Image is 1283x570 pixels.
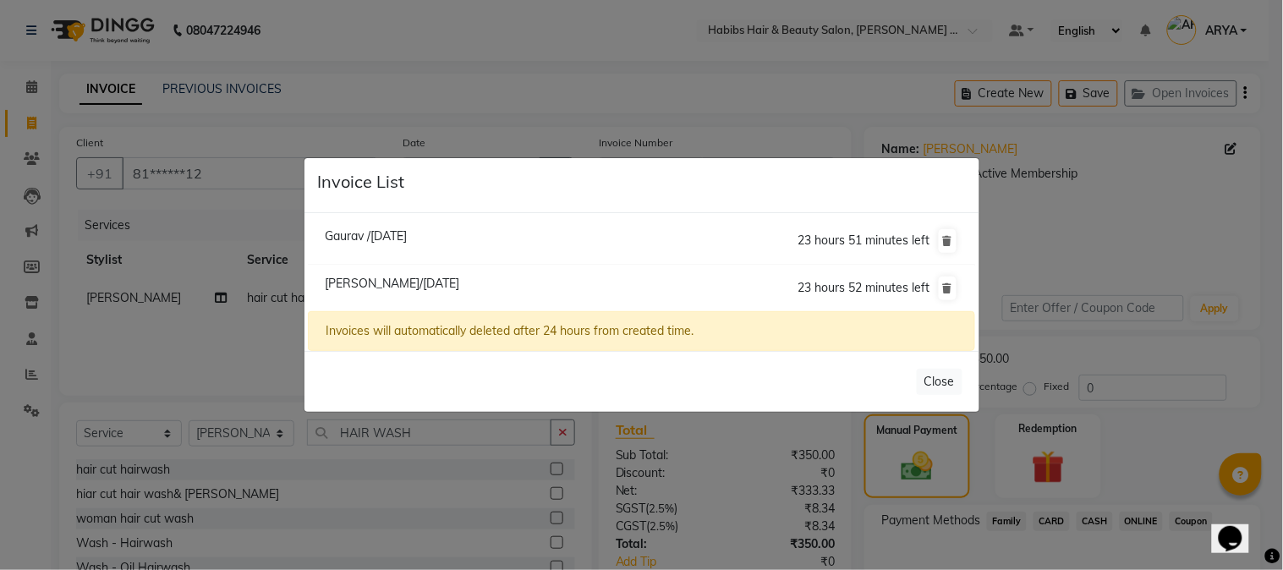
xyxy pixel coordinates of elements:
div: Invoices will automatically deleted after 24 hours from created time. [308,311,974,351]
h5: Invoice List [318,172,405,192]
span: 23 hours 52 minutes left [798,280,930,295]
iframe: chat widget [1212,502,1266,553]
button: Close [917,369,962,395]
span: 23 hours 51 minutes left [798,233,930,248]
span: [PERSON_NAME]/[DATE] [325,276,459,291]
span: Gaurav /[DATE] [325,228,407,244]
